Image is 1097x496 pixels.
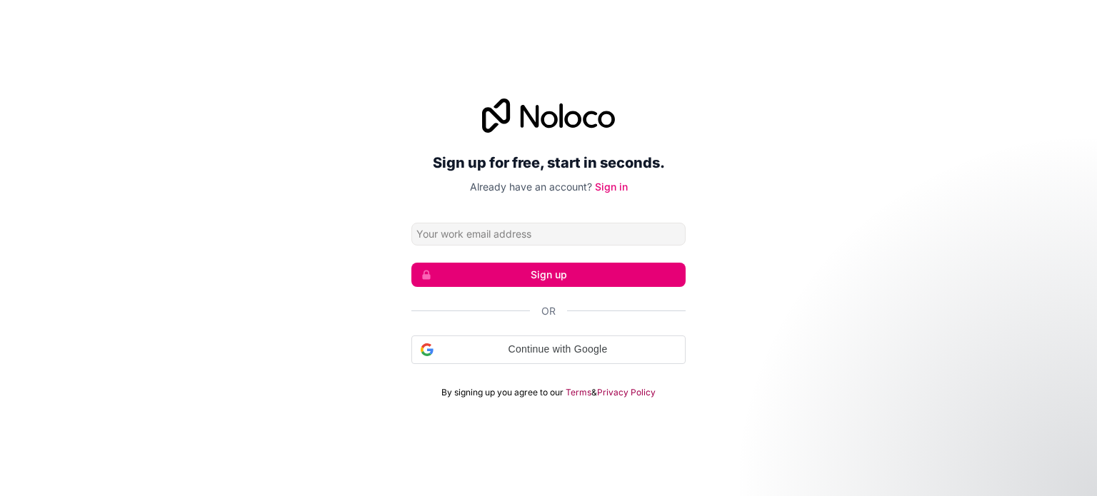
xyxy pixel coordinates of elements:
div: Continue with Google [411,335,686,364]
button: Sign up [411,263,686,287]
span: Or [541,304,556,318]
iframe: Intercom notifications message [811,389,1097,489]
span: Continue with Google [439,342,676,357]
input: Email address [411,223,686,246]
a: Sign in [595,181,628,193]
span: Already have an account? [470,181,592,193]
span: By signing up you agree to our [441,387,563,398]
h2: Sign up for free, start in seconds. [411,150,686,176]
span: & [591,387,597,398]
a: Terms [566,387,591,398]
a: Privacy Policy [597,387,656,398]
